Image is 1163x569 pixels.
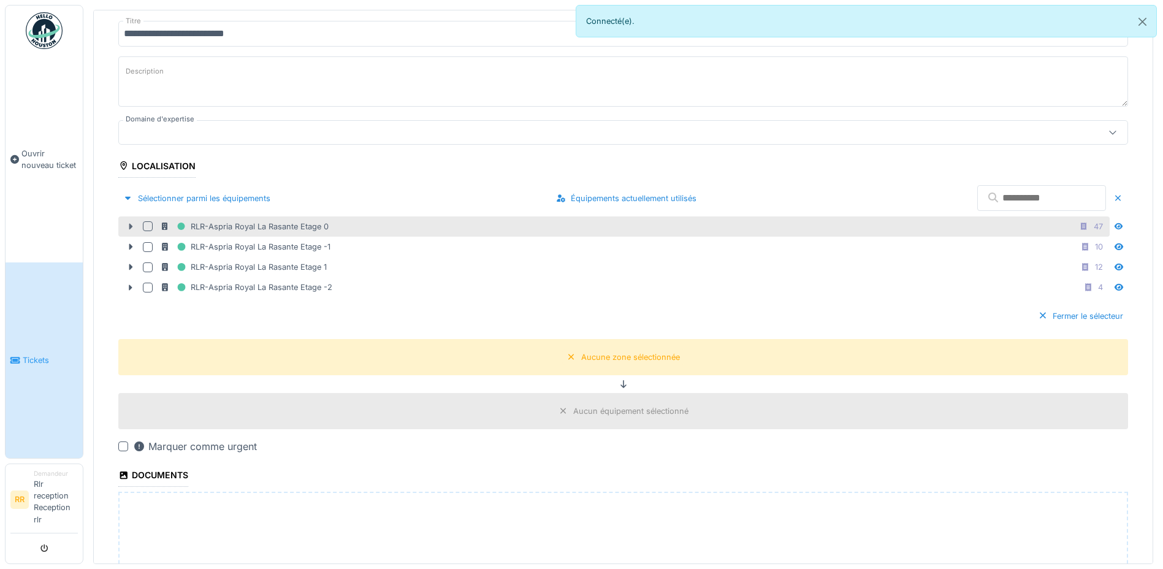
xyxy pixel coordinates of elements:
div: Aucun équipement sélectionné [573,405,688,417]
div: Sélectionner parmi les équipements [118,190,275,207]
div: Connecté(e). [576,5,1157,37]
label: Description [123,64,166,79]
a: Tickets [6,262,83,457]
div: Aucune zone sélectionnée [581,351,680,363]
li: RR [10,491,29,509]
div: 4 [1098,281,1103,293]
div: RLR-Aspria Royal La Rasante Etage 1 [160,259,327,275]
div: RLR-Aspria Royal La Rasante Etage 0 [160,219,329,234]
a: Ouvrir nouveau ticket [6,56,83,262]
div: Documents [118,466,188,487]
span: Tickets [23,354,78,366]
div: 12 [1095,261,1103,273]
a: RR DemandeurRlr reception Reception rlr [10,469,78,533]
div: Fermer le sélecteur [1033,308,1128,324]
button: Close [1129,6,1156,38]
div: Marquer comme urgent [133,439,257,454]
span: Ouvrir nouveau ticket [21,148,78,171]
li: Rlr reception Reception rlr [34,469,78,530]
label: Titre [123,16,143,26]
div: 47 [1094,221,1103,232]
div: Demandeur [34,469,78,478]
div: RLR-Aspria Royal La Rasante Etage -2 [160,280,332,295]
label: Domaine d'expertise [123,114,197,124]
div: Localisation [118,157,196,178]
div: RLR-Aspria Royal La Rasante Etage -1 [160,239,330,254]
img: Badge_color-CXgf-gQk.svg [26,12,63,49]
div: Équipements actuellement utilisés [551,190,701,207]
div: 10 [1095,241,1103,253]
